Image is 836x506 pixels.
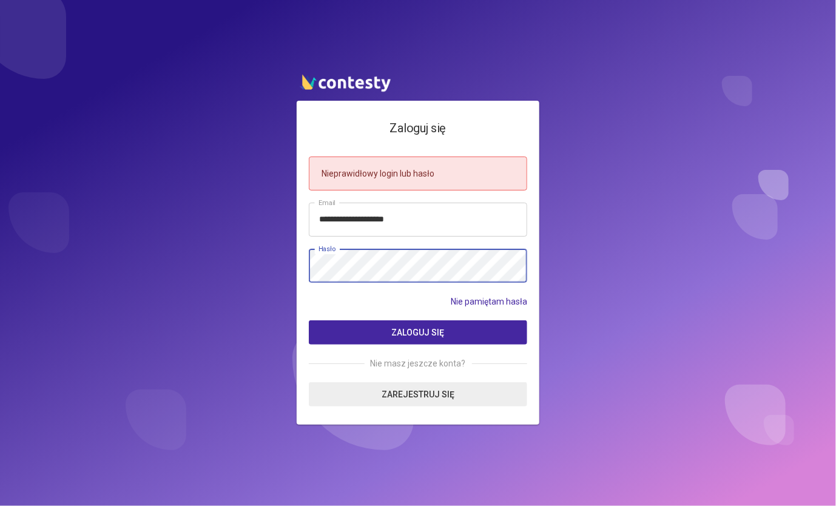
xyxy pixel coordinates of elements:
a: Nie pamiętam hasła [451,295,527,308]
a: Zarejestruj się [309,382,527,406]
span: Zaloguj się [392,328,445,337]
div: Nieprawidłowy login lub hasło [309,157,527,191]
span: Nie masz jeszcze konta? [365,357,472,370]
img: contesty logo [297,69,394,95]
button: Zaloguj się [309,320,527,345]
h4: Zaloguj się [309,119,527,138]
